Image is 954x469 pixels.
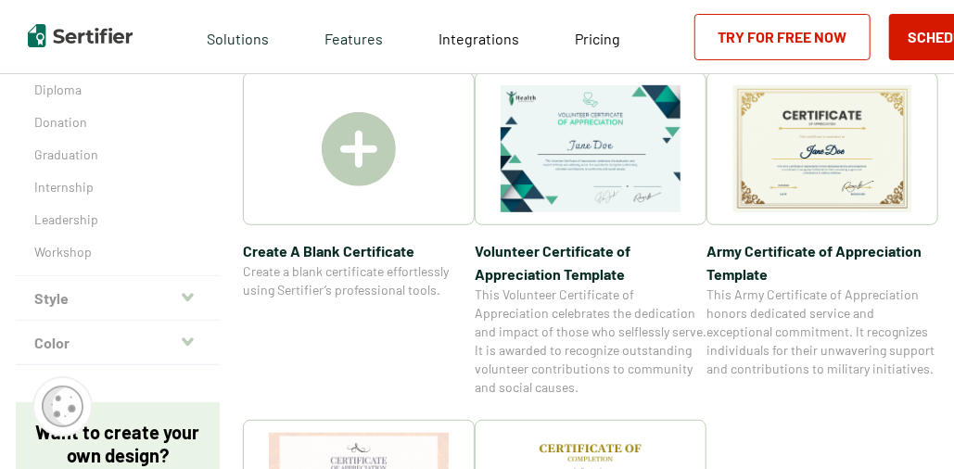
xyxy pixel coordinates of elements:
iframe: Chat Widget [861,380,954,469]
button: Style [16,276,220,321]
img: Army Certificate of Appreciation​ Template [732,85,912,212]
span: This Volunteer Certificate of Appreciation celebrates the dedication and impact of those who self... [475,285,706,397]
a: Army Certificate of Appreciation​ TemplateArmy Certificate of Appreciation​ TemplateThis Army Cer... [706,72,938,397]
button: Color [16,321,220,365]
img: Sertifier | Digital Credentialing Platform [28,24,133,47]
a: Diploma [34,81,201,99]
span: Solutions [207,25,269,48]
p: Want to create your own design? [34,421,201,467]
span: Integrations [439,30,519,47]
span: Volunteer Certificate of Appreciation Template [475,239,706,285]
span: Create A Blank Certificate [243,239,475,262]
a: Integrations [439,25,519,48]
a: Donation [34,113,201,132]
a: Workshop [34,243,201,261]
span: Pricing [575,30,620,47]
img: Volunteer Certificate of Appreciation Template [501,85,681,212]
a: Internship [34,178,201,196]
a: Graduation [34,146,201,164]
a: Pricing [575,25,620,48]
span: Features [324,25,383,48]
a: Volunteer Certificate of Appreciation TemplateVolunteer Certificate of Appreciation TemplateThis ... [475,72,706,397]
span: This Army Certificate of Appreciation honors dedicated service and exceptional commitment. It rec... [706,285,938,378]
img: Cookie Popup Icon [42,386,83,427]
span: Army Certificate of Appreciation​ Template [706,239,938,285]
img: Create A Blank Certificate [322,112,396,186]
span: Create a blank certificate effortlessly using Sertifier’s professional tools. [243,262,475,299]
a: Leadership [34,210,201,229]
a: Try for Free Now [694,14,871,60]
